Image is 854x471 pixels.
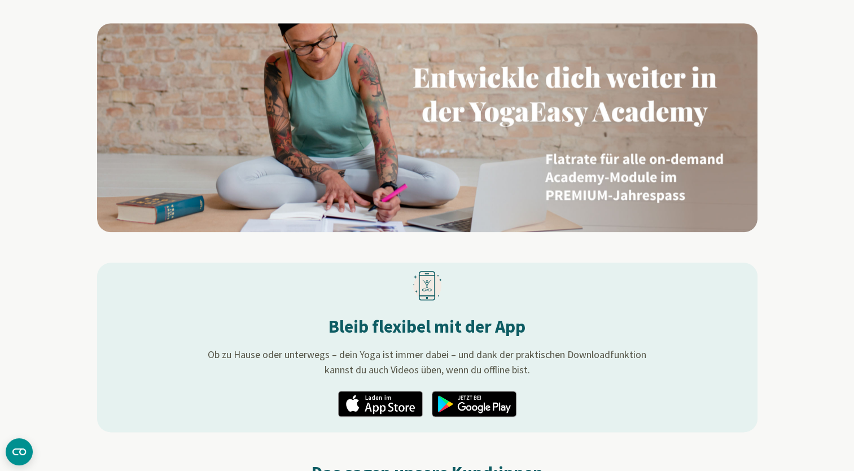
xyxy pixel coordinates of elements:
[432,391,516,417] img: app_googleplay_de.png
[97,23,757,232] img: AAffA0nNPuCLAAAAAElFTkSuQmCC
[329,315,525,338] h2: Bleib flexibel mit der App
[338,391,423,417] img: app_appstore_de.png
[196,347,658,377] span: Ob zu Hause oder unterwegs – dein Yoga ist immer dabei – und dank der praktischen Downloadfunktio...
[6,438,33,465] button: CMP-Widget öffnen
